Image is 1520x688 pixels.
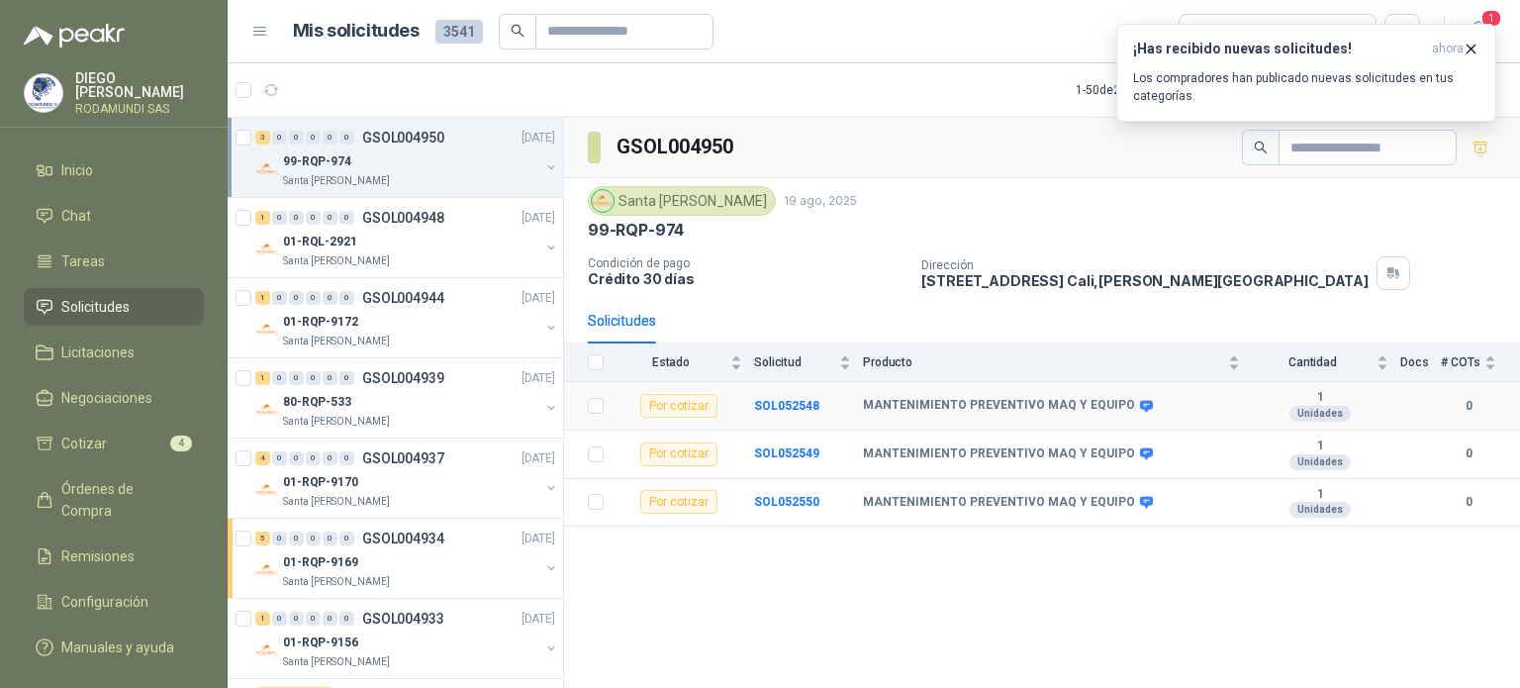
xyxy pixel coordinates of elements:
div: 0 [306,451,321,465]
p: 80-RQP-533 [283,393,351,412]
span: 4 [170,436,192,451]
div: 0 [272,131,287,145]
span: Solicitudes [61,296,130,318]
div: 0 [323,532,337,545]
div: 0 [339,612,354,626]
b: SOL052548 [754,399,819,413]
div: Unidades [1289,502,1351,518]
span: Cotizar [61,433,107,454]
a: Órdenes de Compra [24,470,204,530]
span: ahora [1432,41,1464,57]
div: 1 [255,291,270,305]
img: Company Logo [255,398,279,422]
span: Órdenes de Compra [61,478,185,522]
div: 1 [255,211,270,225]
p: [DATE] [522,369,555,388]
p: [DATE] [522,209,555,228]
div: Solicitudes [588,310,656,332]
a: Solicitudes [24,288,204,326]
p: Condición de pago [588,256,905,270]
div: 0 [272,211,287,225]
img: Logo peakr [24,24,125,48]
th: # COTs [1441,344,1520,382]
img: Company Logo [255,157,279,181]
p: [DATE] [522,530,555,548]
a: Tareas [24,243,204,280]
div: 0 [323,371,337,385]
span: 3541 [435,20,483,44]
a: Inicio [24,151,204,189]
div: 4 [255,451,270,465]
button: ¡Has recibido nuevas solicitudes!ahora Los compradores han publicado nuevas solicitudes en tus ca... [1116,24,1496,122]
a: 1 0 0 0 0 0 GSOL004948[DATE] Company Logo01-RQL-2921Santa [PERSON_NAME] [255,206,559,269]
p: Santa [PERSON_NAME] [283,574,390,590]
div: 0 [306,291,321,305]
div: 0 [289,612,304,626]
span: Estado [616,355,726,369]
p: Santa [PERSON_NAME] [283,494,390,510]
b: MANTENIMIENTO PREVENTIVO MAQ Y EQUIPO [863,398,1135,414]
span: Tareas [61,250,105,272]
b: MANTENIMIENTO PREVENTIVO MAQ Y EQUIPO [863,495,1135,511]
div: 0 [289,532,304,545]
div: 0 [272,532,287,545]
p: Crédito 30 días [588,270,905,287]
div: 0 [272,291,287,305]
div: 0 [306,371,321,385]
div: 0 [323,131,337,145]
button: 1 [1461,14,1496,49]
span: search [511,24,524,38]
b: 1 [1252,390,1388,406]
a: Licitaciones [24,334,204,371]
p: Dirección [921,258,1369,272]
span: Configuración [61,591,148,613]
p: GSOL004939 [362,371,444,385]
p: GSOL004948 [362,211,444,225]
div: 0 [289,451,304,465]
div: 0 [289,131,304,145]
img: Company Logo [592,190,614,212]
img: Company Logo [25,74,62,112]
p: 19 ago, 2025 [784,192,857,211]
p: [DATE] [522,129,555,147]
p: Santa [PERSON_NAME] [283,173,390,189]
p: Santa [PERSON_NAME] [283,414,390,430]
b: 0 [1441,493,1496,512]
p: Santa [PERSON_NAME] [283,334,390,349]
p: Los compradores han publicado nuevas solicitudes en tus categorías. [1133,69,1479,105]
div: 0 [339,371,354,385]
a: Negociaciones [24,379,204,417]
p: GSOL004934 [362,532,444,545]
span: Inicio [61,159,93,181]
span: Remisiones [61,545,135,567]
span: Manuales y ayuda [61,637,174,658]
img: Company Logo [255,238,279,261]
div: 0 [323,291,337,305]
b: 0 [1441,444,1496,463]
span: Cantidad [1252,355,1373,369]
h1: Mis solicitudes [293,17,420,46]
a: SOL052550 [754,495,819,509]
div: 0 [323,211,337,225]
div: Unidades [1289,454,1351,470]
a: Cotizar4 [24,425,204,462]
a: Configuración [24,583,204,621]
div: 0 [323,451,337,465]
div: Unidades [1289,406,1351,422]
h3: GSOL004950 [617,132,736,162]
p: 99-RQP-974 [283,152,351,171]
b: MANTENIMIENTO PREVENTIVO MAQ Y EQUIPO [863,446,1135,462]
div: 0 [339,291,354,305]
p: GSOL004944 [362,291,444,305]
p: 01-RQL-2921 [283,233,357,251]
span: Producto [863,355,1224,369]
div: 0 [272,451,287,465]
p: GSOL004937 [362,451,444,465]
span: Chat [61,205,91,227]
a: Manuales y ayuda [24,629,204,666]
b: 0 [1441,397,1496,416]
span: search [1254,141,1268,154]
span: # COTs [1441,355,1480,369]
div: 1 [255,612,270,626]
